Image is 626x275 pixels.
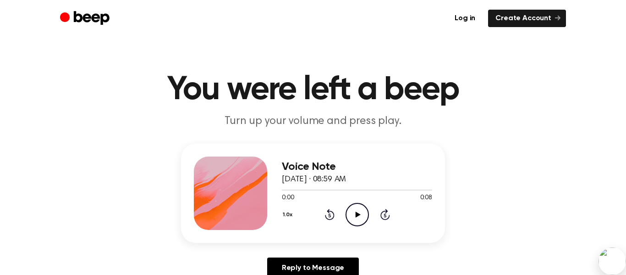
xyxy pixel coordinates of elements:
span: 0:08 [420,193,432,203]
h3: Voice Note [282,161,432,173]
img: bubble.svg [599,247,626,275]
a: Log in [447,10,483,27]
button: 1.0x [282,207,296,223]
a: Create Account [488,10,566,27]
span: 0:00 [282,193,294,203]
a: Beep [60,10,112,28]
h1: You were left a beep [78,73,548,107]
span: [DATE] · 08:59 AM [282,175,346,184]
p: Turn up your volume and press play. [137,114,489,129]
